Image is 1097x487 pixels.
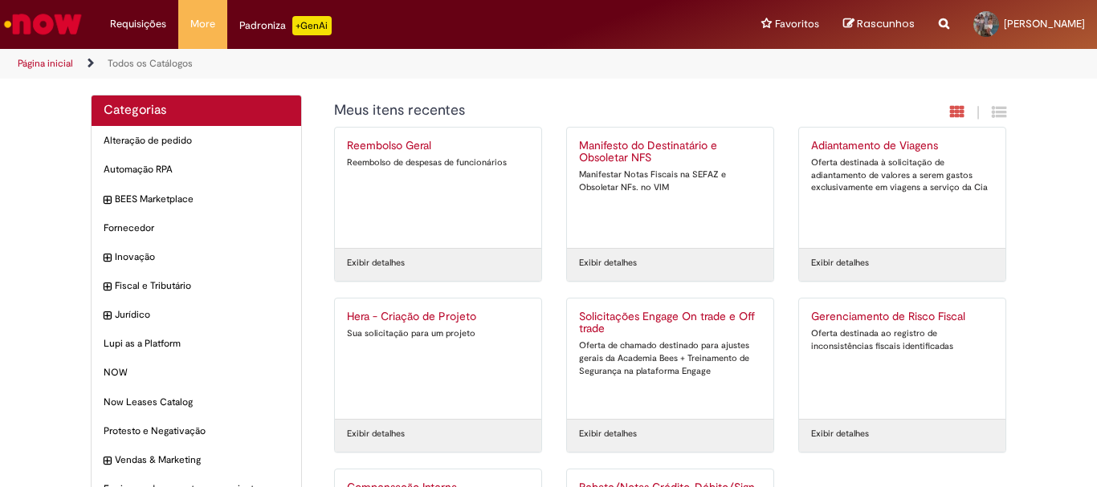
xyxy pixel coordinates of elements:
[347,428,405,440] a: Exibir detalhes
[115,250,289,264] span: Inovação
[579,140,761,165] h2: Manifesto do Destinatário e Obsoletar NFS
[292,16,332,35] p: +GenAi
[104,279,111,295] i: expandir categoria Fiscal e Tributário
[92,445,301,475] div: expandir categoria Vendas & Marketing Vendas & Marketing
[92,388,301,417] div: Now Leases Catalog
[104,103,289,118] h2: Categorias
[104,366,289,379] span: NOW
[92,155,301,185] div: Automação RPA
[92,271,301,301] div: expandir categoria Fiscal e Tributário Fiscal e Tributário
[12,49,720,79] ul: Trilhas de página
[110,16,166,32] span: Requisições
[115,193,289,206] span: BEES Marketplace
[335,128,541,248] a: Reembolso Geral Reembolso de despesas de funcionários
[18,57,73,70] a: Página inicial
[843,17,915,32] a: Rascunhos
[92,329,301,359] div: Lupi as a Platform
[579,168,761,193] div: Manifestar Notas Fiscais na SEFAZ e Obsoletar NFs. no VIM
[347,257,405,270] a: Exibir detalhes
[104,221,289,235] span: Fornecedor
[799,298,1005,419] a: Gerenciamento de Risco Fiscal Oferta destinada ao registro de inconsistências fiscais identificadas
[92,213,301,243] div: Fornecedor
[335,298,541,419] a: Hera - Criação de Projeto Sua solicitação para um projeto
[347,140,529,152] h2: Reembolso Geral
[811,327,993,352] div: Oferta destinada ao registro de inconsistências fiscais identificadas
[857,16,915,31] span: Rascunhos
[811,257,869,270] a: Exibir detalhes
[811,140,993,152] h2: Adiantamento de Viagens
[811,428,869,440] a: Exibir detalhes
[92,300,301,330] div: expandir categoria Jurídico Jurídico
[347,310,529,323] h2: Hera - Criação de Projeto
[115,453,289,467] span: Vendas & Marketing
[347,327,529,340] div: Sua solicitação para um projeto
[579,257,637,270] a: Exibir detalhes
[567,298,773,419] a: Solicitações Engage On trade e Off trade Oferta de chamado destinado para ajustes gerais da Acade...
[92,416,301,446] div: Protesto e Negativação
[799,128,1005,248] a: Adiantamento de Viagens Oferta destinada à solicitação de adiantamento de valores a serem gastos ...
[92,358,301,388] div: NOW
[977,103,980,122] span: |
[104,193,111,209] i: expandir categoria BEES Marketplace
[992,104,1006,120] i: Exibição de grade
[2,8,84,40] img: ServiceNow
[775,16,819,32] span: Favoritos
[92,242,301,272] div: expandir categoria Inovação Inovação
[190,16,215,32] span: More
[950,104,964,120] i: Exibição em cartão
[104,308,111,324] i: expandir categoria Jurídico
[108,57,193,70] a: Todos os Catálogos
[92,185,301,214] div: expandir categoria BEES Marketplace BEES Marketplace
[579,310,761,336] h2: Solicitações Engage On trade e Off trade
[104,396,289,409] span: Now Leases Catalog
[104,337,289,351] span: Lupi as a Platform
[811,310,993,323] h2: Gerenciamento de Risco Fiscal
[239,16,332,35] div: Padroniza
[115,308,289,322] span: Jurídico
[104,134,289,148] span: Alteração de pedido
[92,126,301,156] div: Alteração de pedido
[347,156,529,169] div: Reembolso de despesas de funcionários
[579,339,761,377] div: Oferta de chamado destinado para ajustes gerais da Academia Bees + Treinamento de Segurança na pl...
[104,424,289,438] span: Protesto e Negativação
[567,128,773,248] a: Manifesto do Destinatário e Obsoletar NFS Manifestar Notas Fiscais na SEFAZ e Obsoletar NFs. no VIM
[104,453,111,469] i: expandir categoria Vendas & Marketing
[579,428,637,440] a: Exibir detalhes
[104,250,111,266] i: expandir categoria Inovação
[104,163,289,177] span: Automação RPA
[334,103,833,119] h1: {"description":"","title":"Meus itens recentes"} Categoria
[1004,17,1085,30] span: [PERSON_NAME]
[115,279,289,293] span: Fiscal e Tributário
[811,156,993,194] div: Oferta destinada à solicitação de adiantamento de valores a serem gastos exclusivamente em viagen...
